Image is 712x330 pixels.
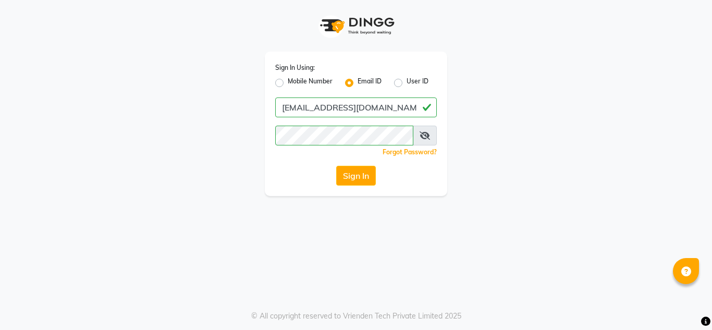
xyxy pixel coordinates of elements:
[275,126,413,145] input: Username
[407,77,428,89] label: User ID
[275,97,437,117] input: Username
[288,77,333,89] label: Mobile Number
[383,148,437,156] a: Forgot Password?
[668,288,702,320] iframe: chat widget
[275,63,315,72] label: Sign In Using:
[358,77,382,89] label: Email ID
[314,10,398,41] img: logo1.svg
[336,166,376,186] button: Sign In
